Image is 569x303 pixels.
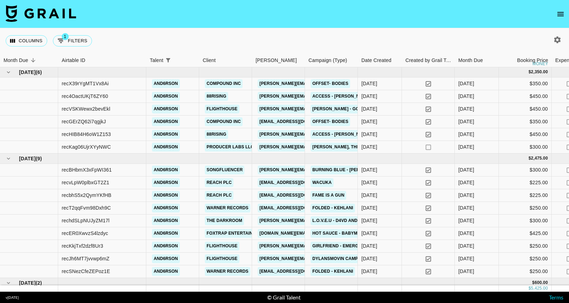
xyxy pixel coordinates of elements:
a: Compound Inc [205,79,243,88]
button: hide children [4,154,13,163]
div: recKkjTxf2dzf8Ur3 [62,242,103,249]
a: Folded - Kehlani [311,267,355,276]
a: [PERSON_NAME][EMAIL_ADDRESS][DOMAIN_NAME] [258,242,373,251]
span: [DATE] [19,155,36,162]
a: The Darkroom [205,216,244,225]
a: Flighthouse [205,105,239,113]
a: [PERSON_NAME][EMAIL_ADDRESS][DOMAIN_NAME] [258,254,373,263]
div: 2,475.00 [531,155,548,161]
div: $450.00 [499,90,552,103]
div: $ [532,280,535,286]
div: $300.00 [499,141,552,154]
div: rec4OactUKjT6ZY60 [62,93,108,100]
a: and6rson [152,216,180,225]
div: Aug '25 [458,143,474,150]
div: Jul '25 [458,230,474,237]
a: and6rson [152,130,180,139]
div: Talent [146,54,199,67]
div: Date Created [358,54,402,67]
span: [DATE] [19,69,36,76]
div: $250.00 [499,202,552,215]
div: Aug '25 [458,131,474,138]
div: Jul '25 [458,166,474,173]
div: recbhS5x2QymYKfHB [62,192,111,199]
div: $350.00 [499,116,552,128]
button: Sort [28,55,38,65]
div: Date Created [361,54,391,67]
div: $250.00 [499,253,552,265]
button: Show filters [53,35,92,47]
a: and6rson [152,254,180,263]
a: [PERSON_NAME][EMAIL_ADDRESS][PERSON_NAME][DOMAIN_NAME] [258,130,409,139]
a: [PERSON_NAME][EMAIL_ADDRESS][DOMAIN_NAME] [258,166,373,174]
div: 2,350.00 [531,69,548,75]
div: [PERSON_NAME] [256,54,297,67]
div: recHIB84H6oW1Z153 [62,131,111,138]
a: OFFSET- Bodies [311,117,350,126]
div: $ [528,69,531,75]
div: Jul '25 [458,192,474,199]
div: $300.00 [499,164,552,177]
a: Fame is a gun [311,191,346,200]
div: Jul '25 [458,268,474,275]
a: [PERSON_NAME][EMAIL_ADDRESS][DOMAIN_NAME] [258,216,373,225]
a: dylansmovin campaign [311,254,370,263]
button: Select columns [6,35,47,47]
a: [PERSON_NAME][EMAIL_ADDRESS][PERSON_NAME][DOMAIN_NAME] [258,79,409,88]
div: © Grail Talent [267,294,301,301]
a: and6rson [152,79,180,88]
a: [EMAIL_ADDRESS][DOMAIN_NAME] [258,191,337,200]
div: Talent [150,54,163,67]
a: [PERSON_NAME][EMAIL_ADDRESS][PERSON_NAME][DOMAIN_NAME] [258,92,409,101]
div: $450.00 [499,103,552,116]
a: [EMAIL_ADDRESS][DOMAIN_NAME] [258,117,337,126]
div: $225.00 [499,189,552,202]
div: $225.00 [499,177,552,189]
div: rechdSLpNUJyZM17l [62,217,110,224]
div: Booker [252,54,305,67]
span: 1 [62,33,69,40]
div: Airtable ID [62,54,85,67]
div: Created by Grail Team [405,54,453,67]
div: 13/08/2025 [361,80,377,87]
div: Jul '25 [458,255,474,262]
div: Aug '25 [458,80,474,87]
div: recvLpW0plbxGT2Z1 [62,179,109,186]
div: money [532,62,548,66]
a: and6rson [152,105,180,113]
a: and6rson [152,92,180,101]
div: 07/08/2025 [361,143,377,150]
span: ( 9 ) [36,155,42,162]
a: [EMAIL_ADDRESS][DOMAIN_NAME] [258,267,337,276]
div: 21/08/2025 [361,118,377,125]
a: [PERSON_NAME] - GO! [311,105,362,113]
a: 88Rising [205,92,228,101]
div: recKag06UjrXYyNWC [62,143,111,150]
a: L.O.V.E.U - d4vd and [PERSON_NAME] [311,216,397,225]
button: hide children [4,278,13,288]
div: Aug '25 [458,93,474,100]
a: and6rson [152,204,180,212]
div: Month Due [458,54,483,67]
a: 88Rising [205,130,228,139]
a: Wacuka [311,178,334,187]
div: recSNezCfeZEPoz1E [62,268,110,275]
a: and6rson [152,178,180,187]
a: FOXTRAP ENTERTAINMENT Co., Ltd. [205,229,287,238]
div: $ [528,285,531,291]
div: Jul '25 [458,217,474,224]
button: open drawer [553,7,568,21]
div: Airtable ID [58,54,146,67]
div: $ [528,155,531,161]
a: Folded - Kehlani [311,204,355,212]
div: Created by Grail Team [402,54,455,67]
div: recJh6MT7jvvwp6mZ [62,255,110,262]
div: recBHbmX3xFpWI361 [62,166,112,173]
button: Show filters [163,55,173,65]
a: Warner Records [205,267,250,276]
a: Producer Labs LLC [205,143,256,151]
a: Flighthouse [205,254,239,263]
div: 09/07/2025 [361,255,377,262]
div: 28/08/2025 [361,131,377,138]
div: Jul '25 [458,242,474,249]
